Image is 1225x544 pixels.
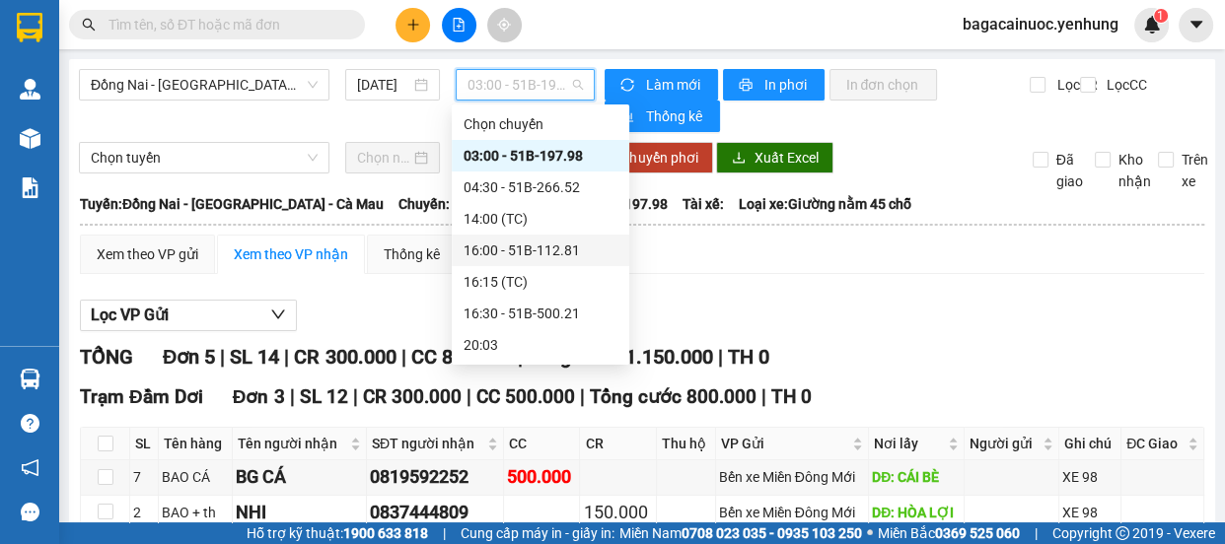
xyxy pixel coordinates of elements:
button: downloadXuất Excel [716,142,833,173]
div: 14:00 (TC) [464,208,617,230]
span: Đơn 5 [163,345,215,369]
span: | [466,385,470,408]
button: Chuyển phơi [605,142,713,173]
span: Miền Nam [619,522,862,544]
img: solution-icon [20,177,40,198]
div: 16:00 - 51B-112.81 [464,239,617,261]
th: CC [504,428,580,460]
span: bagacainuoc.yenhung [947,12,1134,36]
span: notification [21,458,39,477]
span: ⚪️ [867,529,873,537]
span: Trên xe [1174,149,1216,192]
span: caret-down [1188,16,1205,34]
div: BAO CÁ [162,466,229,488]
div: 16:15 (TC) [464,271,617,293]
div: 0837444809 [370,499,500,526]
span: Lọc CC [1099,74,1150,96]
div: 0819592252 [370,463,500,491]
span: CR 300.000 [362,385,461,408]
div: XE 98 [1062,466,1117,488]
span: TH 0 [727,345,768,369]
span: Kho nhận [1111,149,1159,192]
span: download [732,151,746,167]
button: aim [487,8,522,42]
input: 11/08/2025 [357,74,410,96]
button: plus [396,8,430,42]
span: Đơn 3 [233,385,285,408]
span: SL 14 [230,345,279,369]
span: | [443,522,446,544]
span: | [289,385,294,408]
button: printerIn phơi [723,69,825,101]
input: Chọn ngày [357,147,410,169]
td: 0819592252 [367,460,504,495]
td: 0837444809 [367,496,504,530]
span: Lọc VP Gửi [91,303,169,327]
span: Chọn tuyến [91,143,318,172]
th: Thu hộ [657,428,716,460]
span: copyright [1116,526,1129,540]
span: search [82,18,96,32]
div: 04:30 - 51B-266.52 [464,176,617,198]
div: BG CÁ [236,463,363,491]
span: CR 300.000 [294,345,396,369]
span: | [400,345,405,369]
span: plus [406,18,420,32]
span: CC 850.000 [410,345,512,369]
span: Người gửi [970,433,1039,454]
span: Thống kê [645,105,704,127]
span: Làm mới [645,74,702,96]
span: down [270,306,286,322]
div: 03:00 - 51B-197.98 [464,145,617,167]
div: Bến xe Miền Đông Mới [719,502,865,523]
span: In phơi [763,74,809,96]
span: VP Gửi [721,433,848,454]
strong: 0369 525 060 [935,525,1020,541]
div: Bến xe Miền Đông Mới [719,466,865,488]
span: Đã giao [1048,149,1091,192]
span: | [220,345,225,369]
span: | [284,345,289,369]
div: DĐ: HÒA LỢI [872,502,961,523]
div: 16:30 - 51B-500.21 [464,303,617,324]
span: Nơi lấy [874,433,944,454]
img: warehouse-icon [20,128,40,149]
button: In đơn chọn [829,69,937,101]
span: Đồng Nai - Sài Gòn - Cà Mau [91,70,318,100]
span: Tổng cước 800.000 [589,385,756,408]
div: DĐ: CÁI BÈ [872,466,961,488]
b: Tuyến: Đồng Nai - [GEOGRAPHIC_DATA] - Cà Mau [80,196,384,212]
th: CR [580,428,656,460]
img: icon-new-feature [1143,16,1161,34]
span: TH 0 [770,385,811,408]
span: Xuất Excel [754,147,818,169]
span: Miền Bắc [878,522,1020,544]
div: 2 [133,502,155,523]
div: 500.000 [507,463,576,491]
span: ĐC Giao [1126,433,1184,454]
div: XE 98 [1062,502,1117,523]
span: SL 12 [299,385,347,408]
button: Lọc VP Gửi [80,300,297,331]
span: Hỗ trợ kỹ thuật: [247,522,428,544]
td: BG CÁ [233,460,367,495]
th: Tên hàng [159,428,233,460]
button: file-add [442,8,476,42]
div: Xem theo VP nhận [234,243,348,265]
button: syncLàm mới [605,69,718,101]
span: file-add [452,18,466,32]
div: Chọn chuyến [464,113,617,135]
img: logo-vxr [17,13,42,42]
div: NHI [236,499,363,526]
span: Loại xe: Giường nằm 45 chỗ [739,193,911,215]
div: 7 [133,466,155,488]
td: Bến xe Miền Đông Mới [716,460,869,495]
span: | [760,385,765,408]
span: message [21,503,39,521]
img: warehouse-icon [20,369,40,389]
span: printer [739,78,756,94]
div: BAO + th [162,502,229,523]
span: SĐT người nhận [372,433,483,454]
span: Tên người nhận [238,433,346,454]
input: Tìm tên, số ĐT hoặc mã đơn [108,14,341,35]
